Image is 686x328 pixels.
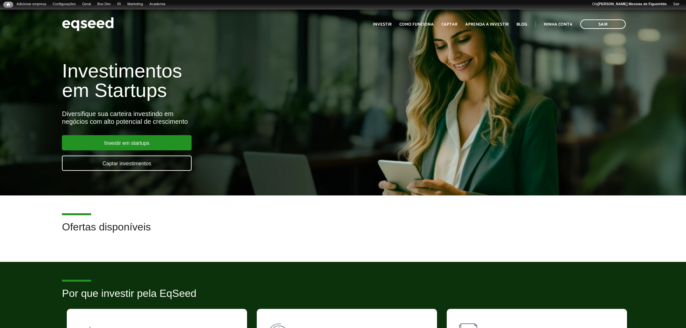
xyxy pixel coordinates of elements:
span: Início [6,2,10,7]
div: Diversifique sua carteira investindo em negócios com alto potencial de crescimento [62,110,395,125]
a: Sair [580,19,626,29]
h2: Por que investir pela EqSeed [62,288,624,309]
a: Marketing [124,2,146,7]
strong: [PERSON_NAME] Messias de Figueirêdo [597,2,667,6]
a: Bus Dev [94,2,114,7]
a: Academia [146,2,169,7]
a: Olá[PERSON_NAME] Messias de Figueirêdo [589,2,670,7]
a: Minha conta [544,22,573,27]
a: Investir [373,22,392,27]
a: Aprenda a investir [465,22,509,27]
a: Configurações [50,2,79,7]
a: Início [3,2,13,8]
a: Blog [516,22,527,27]
a: Investir em startups [62,135,192,150]
a: Adicionar empresa [13,2,50,7]
a: Sair [670,2,683,7]
a: Geral [79,2,94,7]
a: Como funciona [399,22,434,27]
h2: Ofertas disponíveis [62,221,624,242]
a: RI [114,2,124,7]
h1: Investimentos em Startups [62,61,395,100]
a: Captar [442,22,457,27]
img: EqSeed [62,16,114,33]
a: Captar investimentos [62,156,192,171]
